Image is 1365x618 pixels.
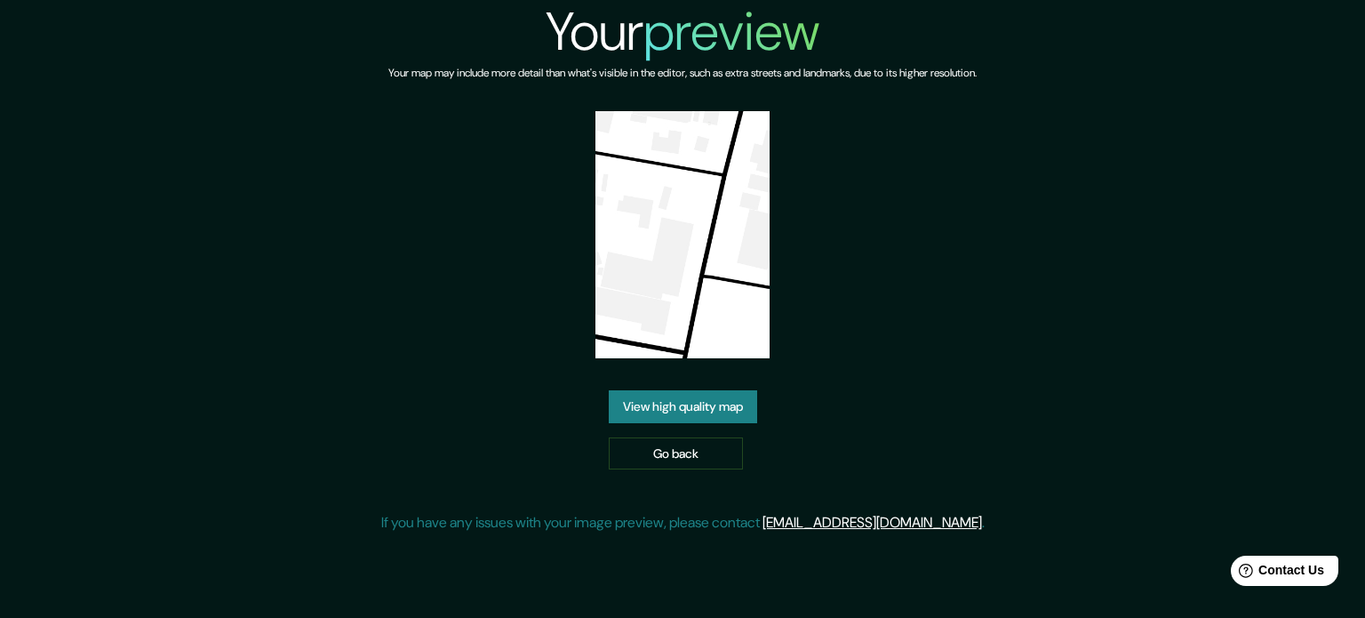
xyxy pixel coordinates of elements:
img: created-map-preview [595,111,770,358]
iframe: Help widget launcher [1207,549,1345,598]
a: [EMAIL_ADDRESS][DOMAIN_NAME] [762,513,982,532]
a: View high quality map [609,390,757,423]
h6: Your map may include more detail than what's visible in the editor, such as extra streets and lan... [388,64,977,83]
a: Go back [609,437,743,470]
p: If you have any issues with your image preview, please contact . [381,512,985,534]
